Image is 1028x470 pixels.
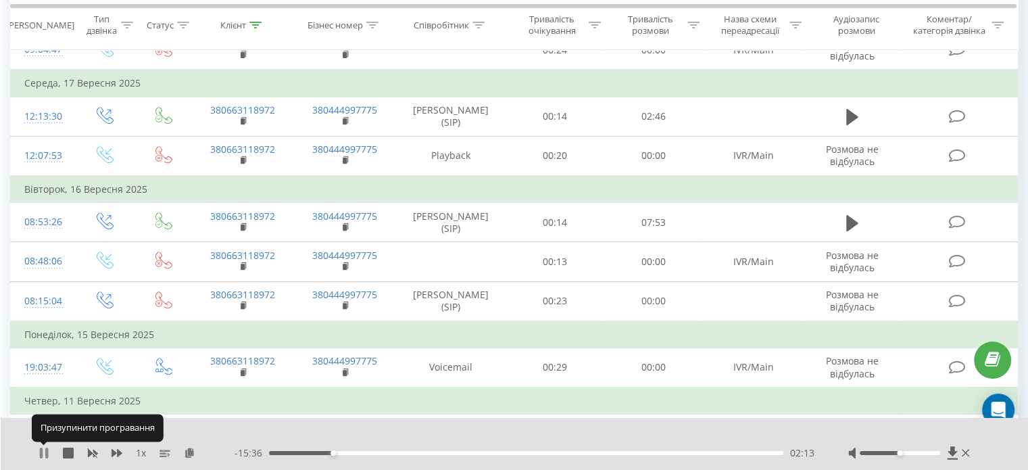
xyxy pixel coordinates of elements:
td: 07:29 [604,415,702,454]
span: 02:13 [790,446,814,460]
span: - 15:36 [235,446,269,460]
td: 00:21 [506,415,604,454]
div: Accessibility label [897,450,902,456]
td: [PERSON_NAME] (SIP) [396,97,506,136]
div: Аудіозапис розмови [817,14,896,37]
div: Призупинити програвання [32,415,164,442]
a: 380444997775 [312,210,377,222]
div: Open Intercom Messenger [982,394,1014,426]
div: Тип дзвінка [85,14,117,37]
div: 08:48:06 [24,248,60,275]
div: Тривалість розмови [616,14,684,37]
div: Бізнес номер [308,20,363,31]
div: 08:53:26 [24,209,60,235]
td: Вівторок, 16 Вересня 2025 [11,176,1018,203]
div: Співробітник [414,20,469,31]
a: 380663118972 [210,288,275,301]
div: Клієнт [220,20,246,31]
td: Понеділок, 15 Вересня 2025 [11,321,1018,348]
span: Розмова не відбулась [826,354,879,379]
div: 08:15:04 [24,288,60,314]
span: Розмова не відбулась [826,249,879,274]
div: Назва схеми переадресації [715,14,786,37]
td: IVR/Main [702,242,804,281]
a: 380444997775 [312,354,377,367]
a: 380663118972 [210,354,275,367]
div: Коментар/категорія дзвінка [909,14,988,37]
td: 00:14 [506,203,604,242]
span: Розмова не відбулась [826,37,879,62]
td: 00:13 [506,242,604,281]
span: Розмова не відбулась [826,288,879,313]
td: Середа, 17 Вересня 2025 [11,70,1018,97]
td: IVR/Main [702,348,804,387]
a: 380444997775 [312,249,377,262]
td: 00:14 [506,97,604,136]
div: 12:07:53 [24,143,60,169]
a: 380663118972 [210,210,275,222]
td: [PERSON_NAME] (SIP) [396,203,506,242]
td: 00:00 [604,281,702,321]
div: 12:13:30 [24,103,60,130]
td: IVR/Main [702,136,804,176]
div: [PERSON_NAME] [6,20,74,31]
a: 380663118972 [210,103,275,116]
td: 00:00 [604,242,702,281]
div: Статус [147,20,174,31]
td: 00:29 [506,348,604,387]
td: 00:23 [506,281,604,321]
a: 380444997775 [312,288,377,301]
a: 380444997775 [312,143,377,156]
td: 00:00 [604,136,702,176]
a: 380444997775 [312,103,377,116]
div: 19:03:47 [24,354,60,381]
td: [PERSON_NAME] (SIP) [396,415,506,454]
div: Accessibility label [331,450,336,456]
td: 02:46 [604,97,702,136]
td: 07:53 [604,203,702,242]
a: 380663118972 [210,143,275,156]
td: Четвер, 11 Вересня 2025 [11,387,1018,415]
td: 00:20 [506,136,604,176]
span: Розмова не відбулась [826,143,879,168]
td: Voicemail [396,348,506,387]
div: Тривалість очікування [518,14,586,37]
td: [PERSON_NAME] (SIP) [396,281,506,321]
td: 00:00 [604,348,702,387]
span: 1 x [136,446,146,460]
a: 380663118972 [210,249,275,262]
td: Playback [396,136,506,176]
